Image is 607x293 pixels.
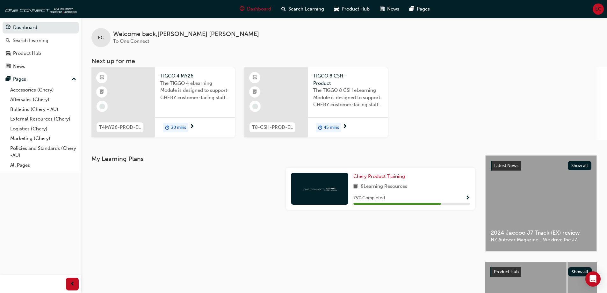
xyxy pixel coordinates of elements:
h3: My Learning Plans [91,155,475,163]
div: News [13,63,25,70]
span: search-icon [281,5,286,13]
div: Product Hub [13,50,41,57]
a: Bulletins (Chery - AU) [8,105,79,114]
span: pages-icon [6,77,11,82]
button: Pages [3,73,79,85]
span: Pages [417,5,430,13]
a: Dashboard [3,22,79,33]
span: learningResourceType_ELEARNING-icon [253,74,257,82]
span: Latest News [494,163,518,168]
span: Show Progress [465,195,470,201]
span: EC [595,5,602,13]
span: Product Hub [494,269,519,275]
button: EC [593,4,604,15]
button: Show all [568,161,592,170]
div: Pages [13,76,26,83]
img: oneconnect [3,3,76,15]
a: news-iconNews [375,3,404,16]
a: Accessories (Chery) [8,85,79,95]
a: guage-iconDashboard [235,3,276,16]
span: 2024 Jaecoo J7 Track (EX) review [491,229,591,237]
span: car-icon [6,51,11,56]
span: 8 Learning Resources [361,183,407,191]
a: search-iconSearch Learning [276,3,329,16]
span: The TIGGO 4 eLearning Module is designed to support CHERY customer-facing staff with the product ... [160,80,230,101]
a: News [3,61,79,72]
span: booktick-icon [253,88,257,96]
span: car-icon [334,5,339,13]
span: pages-icon [409,5,414,13]
span: NZ Autocar Magazine - We drive the J7. [491,236,591,244]
img: oneconnect [302,186,337,192]
span: book-icon [353,183,358,191]
span: duration-icon [318,123,322,132]
span: TIGGO 4 MY26 [160,72,230,80]
a: Marketing (Chery) [8,134,79,143]
a: Latest NewsShow all2024 Jaecoo J7 Track (EX) reviewNZ Autocar Magazine - We drive the J7. [485,155,597,252]
span: 30 mins [171,124,186,131]
span: TIGGO 8 CSH - Product [313,72,383,87]
span: T8-CSH-PROD-EL [252,124,293,131]
span: news-icon [6,64,11,70]
span: News [387,5,399,13]
a: Search Learning [3,35,79,47]
span: Dashboard [247,5,271,13]
span: prev-icon [70,280,75,288]
a: T8-CSH-PROD-ELTIGGO 8 CSH - ProductThe TIGGO 8 CSH eLearning Module is designed to support CHERY ... [244,67,388,137]
a: External Resources (Chery) [8,114,79,124]
h3: Next up for me [81,57,607,65]
span: Product Hub [342,5,370,13]
a: Chery Product Training [353,173,408,180]
span: duration-icon [165,123,170,132]
span: up-icon [72,75,76,84]
span: next-icon [343,124,347,130]
a: Latest NewsShow all [491,161,591,171]
span: To One Connect [113,38,149,44]
span: learningRecordVerb_NONE-icon [252,104,258,109]
a: Logistics (Chery) [8,124,79,134]
a: T4MY26-PROD-ELTIGGO 4 MY26The TIGGO 4 eLearning Module is designed to support CHERY customer-faci... [91,67,235,137]
span: guage-icon [6,25,11,31]
a: Product HubShow all [490,267,592,277]
span: learningRecordVerb_NONE-icon [99,104,105,109]
span: next-icon [190,124,194,130]
span: 45 mins [324,124,339,131]
a: car-iconProduct Hub [329,3,375,16]
span: EC [98,34,104,41]
span: Search Learning [288,5,324,13]
button: Show all [568,267,592,276]
div: Open Intercom Messenger [585,271,601,287]
a: pages-iconPages [404,3,435,16]
a: Product Hub [3,48,79,59]
span: Chery Product Training [353,173,405,179]
a: Policies and Standards (Chery -AU) [8,143,79,160]
span: T4MY26-PROD-EL [99,124,141,131]
span: The TIGGO 8 CSH eLearning Module is designed to support CHERY customer-facing staff with the prod... [313,87,383,108]
span: learningResourceType_ELEARNING-icon [100,74,104,82]
span: booktick-icon [100,88,104,96]
div: Search Learning [13,37,48,44]
span: search-icon [6,38,10,44]
a: All Pages [8,160,79,170]
span: Welcome back , [PERSON_NAME] [PERSON_NAME] [113,31,259,38]
span: guage-icon [240,5,244,13]
span: news-icon [380,5,385,13]
a: Aftersales (Chery) [8,95,79,105]
span: 75 % Completed [353,194,385,202]
button: Show Progress [465,194,470,202]
button: DashboardSearch LearningProduct HubNews [3,20,79,73]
